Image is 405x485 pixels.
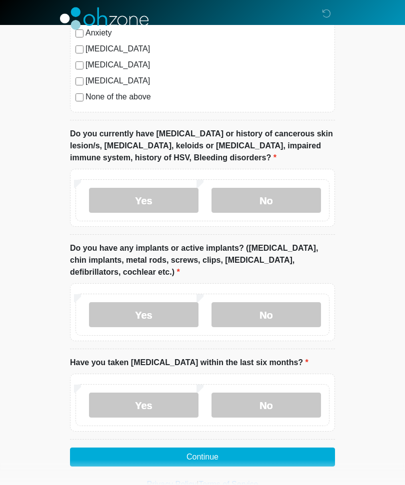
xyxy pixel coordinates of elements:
input: [MEDICAL_DATA] [75,62,83,70]
label: No [211,393,321,418]
button: Continue [70,448,335,467]
label: Do you currently have [MEDICAL_DATA] or history of cancerous skin lesion/s, [MEDICAL_DATA], keloi... [70,128,335,164]
label: Yes [89,393,198,418]
input: None of the above [75,94,83,102]
label: Do you have any implants or active implants? ([MEDICAL_DATA], chin implants, metal rods, screws, ... [70,243,335,279]
label: Yes [89,303,198,328]
label: Have you taken [MEDICAL_DATA] within the last six months? [70,357,308,369]
input: [MEDICAL_DATA] [75,78,83,86]
label: None of the above [85,91,329,103]
label: Yes [89,188,198,213]
label: No [211,188,321,213]
label: [MEDICAL_DATA] [85,59,329,71]
label: No [211,303,321,328]
label: [MEDICAL_DATA] [85,75,329,87]
img: OhZone Clinics Logo [60,7,148,30]
input: [MEDICAL_DATA] [75,46,83,54]
label: [MEDICAL_DATA] [85,43,329,55]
